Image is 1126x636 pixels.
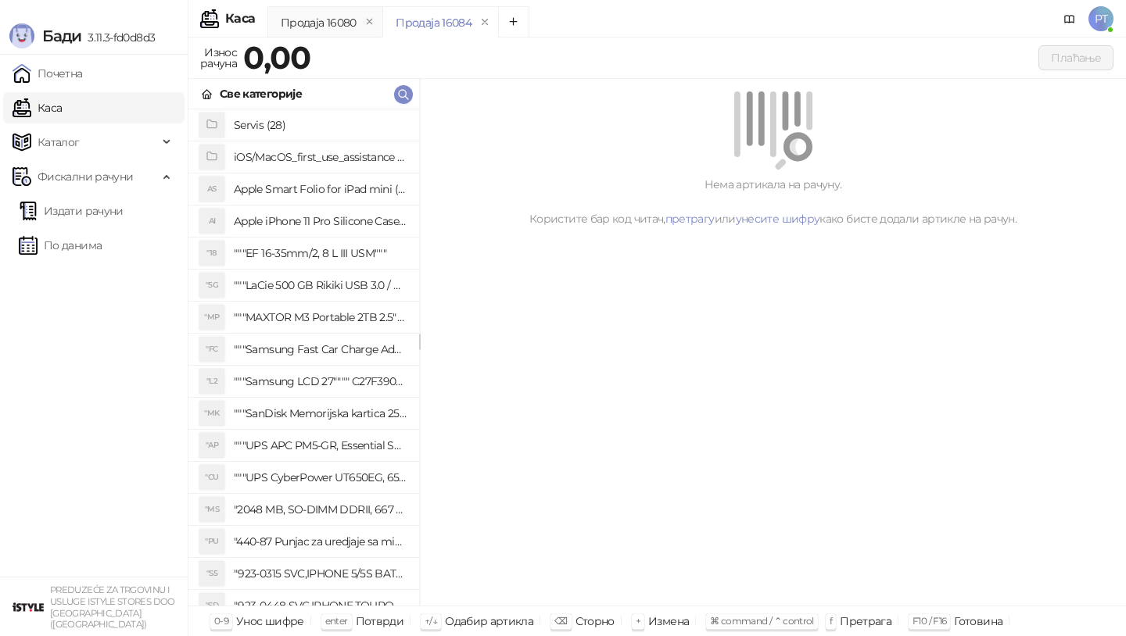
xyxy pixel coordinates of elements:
[234,369,407,394] h4: """Samsung LCD 27"""" C27F390FHUXEN"""
[19,195,124,227] a: Издати рачуни
[234,433,407,458] h4: """UPS APC PM5-GR, Essential Surge Arrest,5 utic_nica"""
[736,212,820,226] a: унесите шифру
[445,611,533,631] div: Одабир артикла
[234,113,407,138] h4: Servis (28)
[243,38,310,77] strong: 0,00
[199,305,224,330] div: "MP
[199,465,224,490] div: "CU
[81,30,155,45] span: 3.11.3-fd0d8d3
[498,6,529,38] button: Add tab
[199,209,224,234] div: AI
[234,593,407,618] h4: "923-0448 SVC,IPHONE,TOURQUE DRIVER KIT .65KGF- CM Šrafciger "
[234,273,407,298] h4: """LaCie 500 GB Rikiki USB 3.0 / Ultra Compact & Resistant aluminum / USB 3.0 / 2.5"""""""
[234,337,407,362] h4: """Samsung Fast Car Charge Adapter, brzi auto punja_, boja crna"""
[234,177,407,202] h4: Apple Smart Folio for iPad mini (A17 Pro) - Sage
[199,497,224,522] div: "MS
[913,615,946,627] span: F10 / F16
[710,615,814,627] span: ⌘ command / ⌃ control
[954,611,1002,631] div: Готовина
[13,58,83,89] a: Почетна
[840,611,891,631] div: Претрага
[234,401,407,426] h4: """SanDisk Memorijska kartica 256GB microSDXC sa SD adapterom SDSQXA1-256G-GN6MA - Extreme PLUS, ...
[199,273,224,298] div: "5G
[234,497,407,522] h4: "2048 MB, SO-DIMM DDRII, 667 MHz, Napajanje 1,8 0,1 V, Latencija CL5"
[199,529,224,554] div: "PU
[199,593,224,618] div: "SD
[281,14,357,31] div: Продаја 16080
[199,337,224,362] div: "FC
[1038,45,1113,70] button: Плаћање
[360,16,380,29] button: remove
[199,561,224,586] div: "S5
[475,16,495,29] button: remove
[50,584,175,630] small: PREDUZEĆE ZA TRGOVINU I USLUGE ISTYLE STORES DOO [GEOGRAPHIC_DATA] ([GEOGRAPHIC_DATA])
[234,561,407,586] h4: "923-0315 SVC,IPHONE 5/5S BATTERY REMOVAL TRAY Držač za iPhone sa kojim se otvara display
[197,42,240,73] div: Износ рачуна
[199,401,224,426] div: "MK
[42,27,81,45] span: Бади
[234,145,407,170] h4: iOS/MacOS_first_use_assistance (4)
[356,611,404,631] div: Потврди
[199,369,224,394] div: "L2
[38,161,133,192] span: Фискални рачуни
[830,615,832,627] span: f
[576,611,615,631] div: Сторно
[234,209,407,234] h4: Apple iPhone 11 Pro Silicone Case - Black
[554,615,567,627] span: ⌫
[13,591,44,623] img: 64x64-companyLogo-77b92cf4-9946-4f36-9751-bf7bb5fd2c7d.png
[234,305,407,330] h4: """MAXTOR M3 Portable 2TB 2.5"""" crni eksterni hard disk HX-M201TCB/GM"""
[199,177,224,202] div: AS
[225,13,255,25] div: Каса
[199,433,224,458] div: "AP
[13,92,62,123] a: Каса
[665,212,715,226] a: претрагу
[1057,6,1082,31] a: Документација
[188,109,419,606] div: grid
[1088,6,1113,31] span: PT
[396,14,472,31] div: Продаја 16084
[38,127,80,158] span: Каталог
[425,615,437,627] span: ↑/↓
[234,241,407,266] h4: """EF 16-35mm/2, 8 L III USM"""
[214,615,228,627] span: 0-9
[439,176,1107,227] div: Нема артикала на рачуну. Користите бар код читач, или како бисте додали артикле на рачун.
[220,85,302,102] div: Све категорије
[9,23,34,48] img: Logo
[648,611,689,631] div: Измена
[199,241,224,266] div: "18
[236,611,304,631] div: Унос шифре
[234,529,407,554] h4: "440-87 Punjac za uredjaje sa micro USB portom 4/1, Stand."
[636,615,640,627] span: +
[234,465,407,490] h4: """UPS CyberPower UT650EG, 650VA/360W , line-int., s_uko, desktop"""
[19,230,102,261] a: По данима
[325,615,348,627] span: enter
